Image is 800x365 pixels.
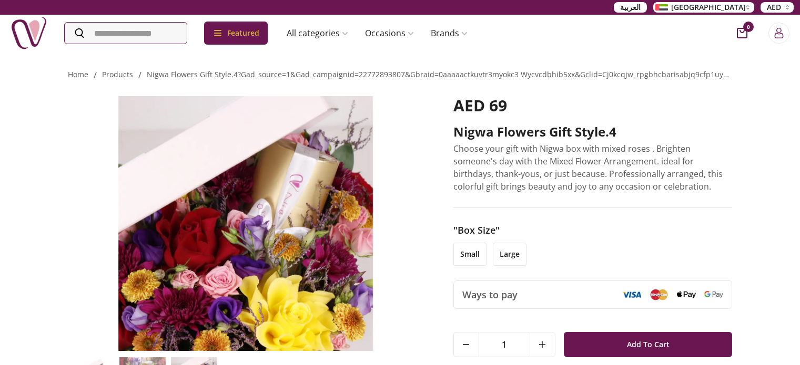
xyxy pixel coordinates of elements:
span: AED [767,2,781,13]
a: Occasions [357,23,422,44]
a: Brands [422,23,476,44]
h3: "Box size" [453,223,733,237]
span: Add To Cart [627,335,670,354]
li: large [493,243,526,266]
a: products [102,69,133,79]
span: [GEOGRAPHIC_DATA] [671,2,746,13]
span: AED 69 [453,95,507,116]
img: Nigwa Flowers Gift style.4 Online flowers gift send flowers online Flowers delivery UAE [68,96,424,351]
button: AED [761,2,794,13]
img: Mastercard [650,289,669,300]
img: Apple Pay [677,291,696,299]
button: Add To Cart [564,332,733,357]
li: small [453,243,487,266]
span: العربية [620,2,641,13]
span: 1 [479,332,530,357]
img: Google Pay [704,291,723,298]
p: Choose your gift with Nigwa box with mixed roses . Brighten someone's day with the Mixed Flower A... [453,142,733,193]
input: Search [65,23,187,44]
a: All categories [278,23,357,44]
span: 0 [743,22,754,32]
li: / [138,69,141,81]
a: Home [68,69,88,79]
button: [GEOGRAPHIC_DATA] [653,2,754,13]
img: Visa [622,291,641,298]
span: Ways to pay [462,287,518,302]
img: Arabic_dztd3n.png [655,4,668,11]
li: / [94,69,97,81]
div: Featured [204,22,268,45]
button: cart-button [737,28,747,38]
button: Login [768,23,789,44]
h2: Nigwa Flowers Gift style.4 [453,123,733,140]
img: Nigwa-uae-gifts [11,15,47,51]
